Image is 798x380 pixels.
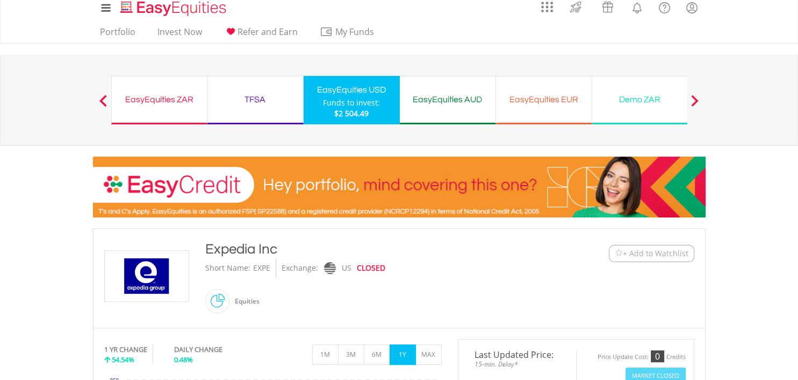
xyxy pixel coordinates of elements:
span: Last Updated Price: [466,350,568,359]
a: Refer and Earn [220,26,302,43]
div: EXPE [253,259,270,278]
button: 1Y [390,344,416,365]
button: 1M [312,344,339,365]
span: My Funds [320,25,390,39]
span: Refer and Earn [238,26,298,38]
a: Portfolio [96,26,140,43]
div: Funds to invest: [323,97,380,108]
div: DAILY CHANGE [174,344,258,355]
div: EasyEquities ZAR [118,92,200,107]
img: Watchlist [615,249,623,257]
div: Price Update Cost: [598,353,649,361]
a: Invest Now [153,26,206,43]
button: Watchlist + Add to Watchlist [609,245,694,262]
button: Previous [92,100,114,111]
img: grid-menu-icon.svg [541,1,553,13]
button: MAX [415,344,442,365]
span: 0.48% [174,355,193,364]
img: EQU.US.EXPE.png [106,251,187,301]
div: CLOSED [357,259,385,278]
button: 3M [338,344,364,365]
div: EasyEquities EUR [502,92,585,107]
div: Demo ZAR [599,92,681,107]
button: 6M [364,344,390,365]
img: EasyCredit Promotion Banner [93,157,706,217]
div: 0 [651,350,664,362]
div: 1 YR CHANGE [104,344,147,355]
span: $2 504.49 [334,108,369,118]
span: 15-min. Delay* [466,359,568,369]
span: 54.54% [112,355,134,364]
div: US [342,259,351,278]
div: Short Name: [205,259,250,278]
div: Expedia Inc [205,240,543,259]
div: Equities [229,288,260,314]
img: nasdaq.png [323,262,335,275]
div: TFSA [214,92,297,107]
div: Exchange: [282,259,318,278]
div: EasyEquities USD [310,82,393,97]
button: Next [684,100,706,111]
span: + Add to Watchlist [623,248,688,259]
div: Credits [666,353,686,361]
div: EasyEquities AUD [406,92,489,107]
